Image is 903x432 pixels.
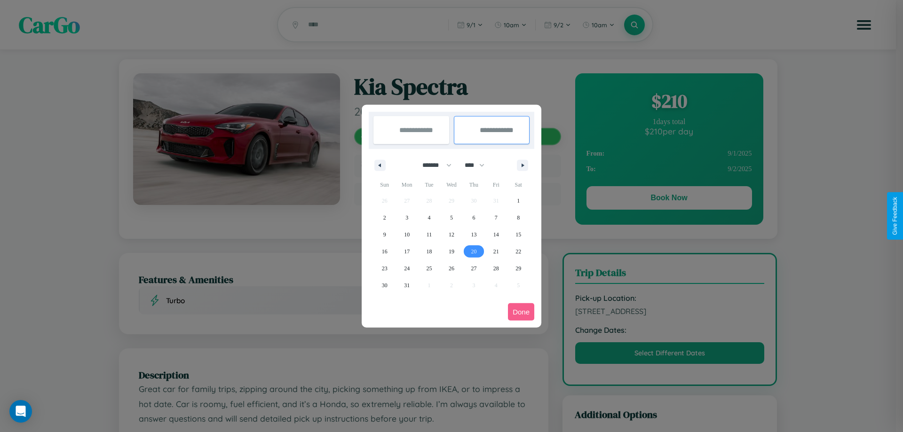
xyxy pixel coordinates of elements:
[383,209,386,226] span: 2
[373,209,396,226] button: 2
[507,192,530,209] button: 1
[427,226,432,243] span: 11
[396,260,418,277] button: 24
[418,177,440,192] span: Tue
[396,226,418,243] button: 10
[517,209,520,226] span: 8
[418,209,440,226] button: 4
[373,226,396,243] button: 9
[471,226,476,243] span: 13
[427,243,432,260] span: 18
[382,277,388,294] span: 30
[440,209,462,226] button: 5
[418,226,440,243] button: 11
[449,243,454,260] span: 19
[507,260,530,277] button: 29
[485,243,507,260] button: 21
[373,277,396,294] button: 30
[507,226,530,243] button: 15
[508,303,534,321] button: Done
[450,209,453,226] span: 5
[404,260,410,277] span: 24
[428,209,431,226] span: 4
[396,243,418,260] button: 17
[373,260,396,277] button: 23
[463,243,485,260] button: 20
[382,243,388,260] span: 16
[507,243,530,260] button: 22
[485,226,507,243] button: 14
[396,177,418,192] span: Mon
[493,260,499,277] span: 28
[373,177,396,192] span: Sun
[495,209,498,226] span: 7
[396,277,418,294] button: 31
[449,226,454,243] span: 12
[396,209,418,226] button: 3
[515,260,521,277] span: 29
[405,209,408,226] span: 3
[404,243,410,260] span: 17
[515,226,521,243] span: 15
[382,260,388,277] span: 23
[493,226,499,243] span: 14
[517,192,520,209] span: 1
[463,226,485,243] button: 13
[471,260,476,277] span: 27
[449,260,454,277] span: 26
[485,260,507,277] button: 28
[493,243,499,260] span: 21
[440,226,462,243] button: 12
[471,243,476,260] span: 20
[472,209,475,226] span: 6
[418,260,440,277] button: 25
[440,177,462,192] span: Wed
[463,177,485,192] span: Thu
[418,243,440,260] button: 18
[463,260,485,277] button: 27
[507,209,530,226] button: 8
[404,277,410,294] span: 31
[427,260,432,277] span: 25
[440,243,462,260] button: 19
[9,400,32,423] div: Open Intercom Messenger
[515,243,521,260] span: 22
[485,177,507,192] span: Fri
[373,243,396,260] button: 16
[507,177,530,192] span: Sat
[404,226,410,243] span: 10
[383,226,386,243] span: 9
[485,209,507,226] button: 7
[440,260,462,277] button: 26
[892,197,898,235] div: Give Feedback
[463,209,485,226] button: 6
